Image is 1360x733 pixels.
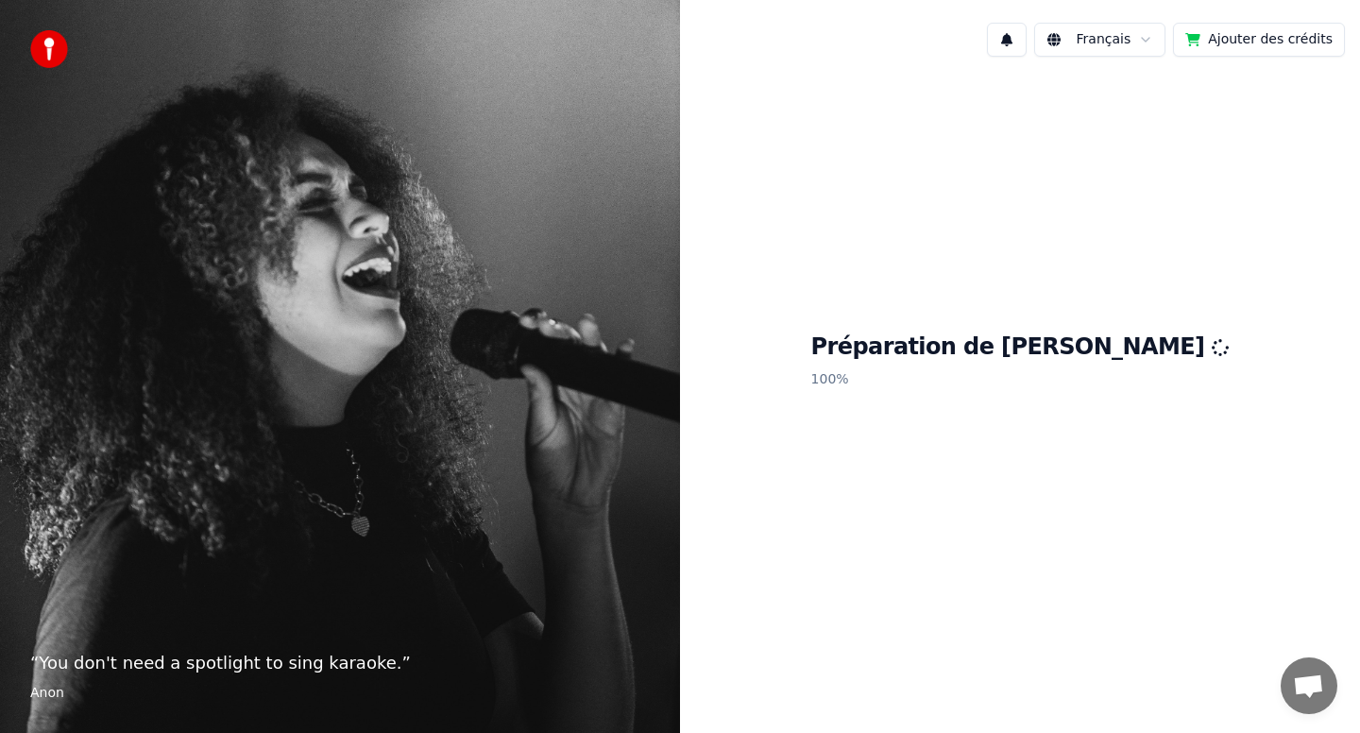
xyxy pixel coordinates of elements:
[30,684,650,703] footer: Anon
[30,30,68,68] img: youka
[811,363,1230,397] p: 100 %
[811,332,1230,363] h1: Préparation de [PERSON_NAME]
[1281,657,1337,714] div: Ouvrir le chat
[1173,23,1345,57] button: Ajouter des crédits
[30,650,650,676] p: “ You don't need a spotlight to sing karaoke. ”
